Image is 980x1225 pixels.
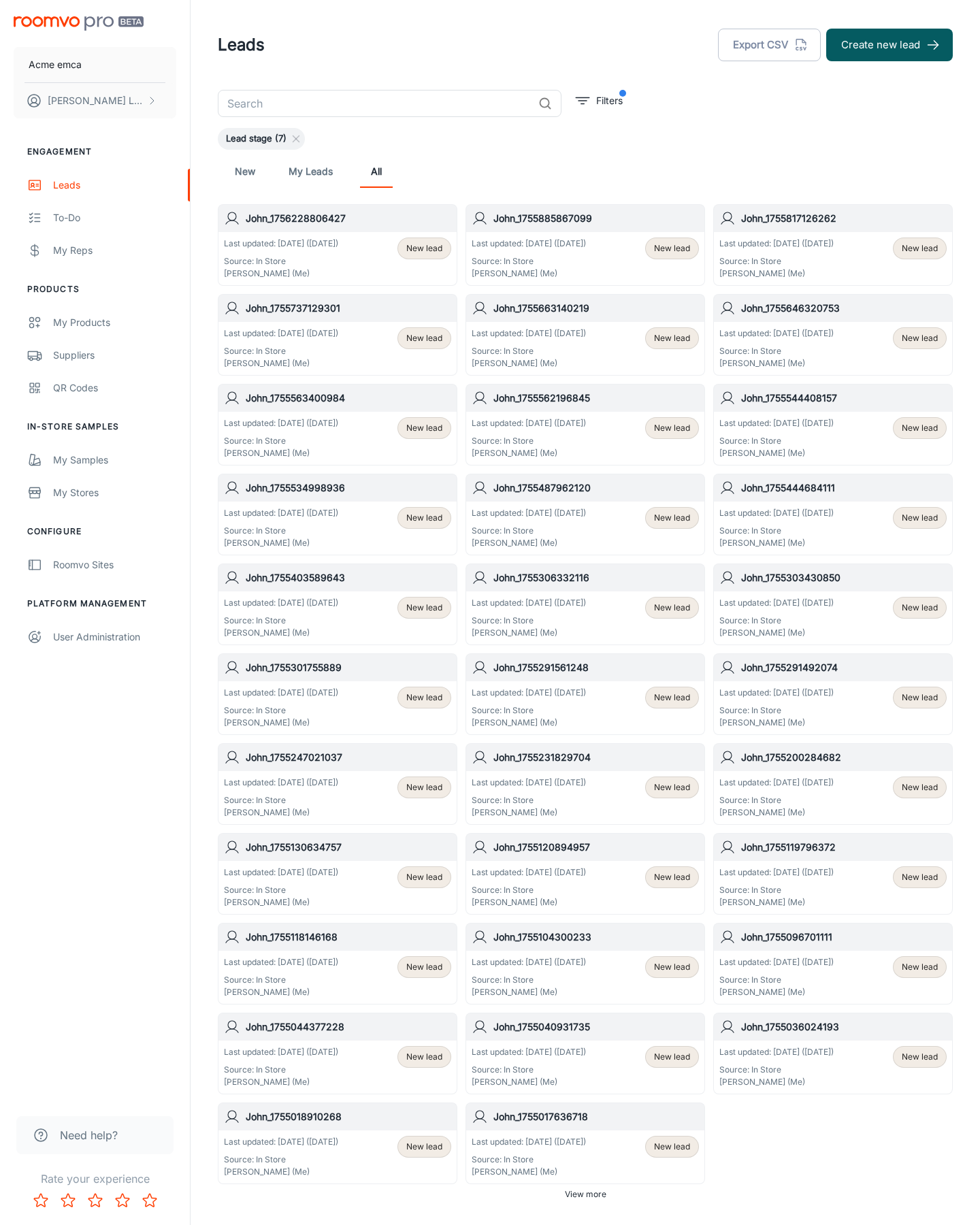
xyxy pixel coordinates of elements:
button: Rate 4 star [109,1187,136,1214]
p: Source: In Store [224,884,338,896]
div: Lead stage (7) [218,128,305,150]
h6: John_1755119796372 [741,840,947,855]
p: Last updated: [DATE] ([DATE]) [472,777,586,789]
span: New lead [654,781,690,794]
span: New lead [902,512,938,524]
p: Source: In Store [224,704,338,717]
p: [PERSON_NAME] (Me) [224,717,338,729]
div: User Administration [53,630,176,644]
p: Last updated: [DATE] ([DATE]) [719,417,834,429]
span: New lead [902,602,938,614]
span: New lead [902,961,938,973]
p: Source: In Store [472,1154,586,1166]
h6: John_1755096701111 [741,930,947,945]
h6: John_1755544408157 [741,391,947,406]
a: John_1755118146168Last updated: [DATE] ([DATE])Source: In Store[PERSON_NAME] (Me)New lead [218,923,457,1004]
p: Last updated: [DATE] ([DATE]) [472,597,586,609]
span: New lead [654,512,690,524]
p: [PERSON_NAME] (Me) [719,1076,834,1088]
span: Lead stage (7) [218,132,295,146]
p: [PERSON_NAME] (Me) [472,267,586,280]
p: Last updated: [DATE] ([DATE]) [472,507,586,519]
span: New lead [654,961,690,973]
div: My Stores [53,485,176,500]
h6: John_1755120894957 [493,840,699,855]
p: Last updated: [DATE] ([DATE]) [472,687,586,699]
p: [PERSON_NAME] (Me) [224,986,338,998]
p: Last updated: [DATE] ([DATE]) [472,417,586,429]
p: Source: In Store [719,525,834,537]
p: [PERSON_NAME] (Me) [472,1076,586,1088]
p: [PERSON_NAME] Leaptools [48,93,144,108]
p: [PERSON_NAME] (Me) [224,1076,338,1088]
span: New lead [406,602,442,614]
h6: John_1755200284682 [741,750,947,765]
p: Source: In Store [224,525,338,537]
p: Last updated: [DATE] ([DATE]) [224,777,338,789]
span: New lead [654,871,690,883]
p: Source: In Store [224,345,338,357]
a: New [229,155,261,188]
span: New lead [902,781,938,794]
h6: John_1755044377228 [246,1019,451,1034]
p: [PERSON_NAME] (Me) [719,806,834,819]
p: [PERSON_NAME] (Me) [719,447,834,459]
p: Source: In Store [719,255,834,267]
div: Leads [53,178,176,193]
h6: John_1755247021037 [246,750,451,765]
a: John_1755040931735Last updated: [DATE] ([DATE])Source: In Store[PERSON_NAME] (Me)New lead [465,1013,705,1094]
span: New lead [406,871,442,883]
h1: Leads [218,33,265,57]
p: Source: In Store [719,435,834,447]
p: Source: In Store [224,435,338,447]
a: John_1755291492074Last updated: [DATE] ([DATE])Source: In Store[PERSON_NAME] (Me)New lead [713,653,953,735]
a: John_1755247021037Last updated: [DATE] ([DATE])Source: In Store[PERSON_NAME] (Me)New lead [218,743,457,825]
p: Last updated: [DATE] ([DATE]) [224,1136,338,1148]
h6: John_1755104300233 [493,930,699,945]
a: John_1755563400984Last updated: [DATE] ([DATE])Source: In Store[PERSON_NAME] (Me)New lead [218,384,457,465]
p: Last updated: [DATE] ([DATE]) [472,238,586,250]
a: John_1755200284682Last updated: [DATE] ([DATE])Source: In Store[PERSON_NAME] (Me)New lead [713,743,953,825]
h6: John_1755040931735 [493,1019,699,1034]
a: John_1755646320753Last updated: [DATE] ([DATE])Source: In Store[PERSON_NAME] (Me)New lead [713,294,953,376]
button: Rate 3 star [82,1187,109,1214]
p: Source: In Store [719,615,834,627]
span: New lead [406,691,442,704]
div: My Samples [53,453,176,468]
a: John_1755403589643Last updated: [DATE] ([DATE])Source: In Store[PERSON_NAME] (Me)New lead [218,563,457,645]
p: Last updated: [DATE] ([DATE]) [719,507,834,519]
button: [PERSON_NAME] Leaptools [14,83,176,118]
p: Source: In Store [472,884,586,896]
p: [PERSON_NAME] (Me) [224,537,338,549]
p: [PERSON_NAME] (Me) [224,1166,338,1178]
span: New lead [406,961,442,973]
h6: John_1755487962120 [493,480,699,495]
a: John_1755444684111Last updated: [DATE] ([DATE])Source: In Store[PERSON_NAME] (Me)New lead [713,474,953,555]
p: Source: In Store [224,794,338,806]
a: John_1755291561248Last updated: [DATE] ([DATE])Source: In Store[PERSON_NAME] (Me)New lead [465,653,705,735]
div: To-do [53,210,176,225]
p: [PERSON_NAME] (Me) [719,267,834,280]
span: New lead [902,332,938,344]
span: New lead [902,242,938,255]
a: John_1755737129301Last updated: [DATE] ([DATE])Source: In Store[PERSON_NAME] (Me)New lead [218,294,457,376]
span: Need help? [60,1127,118,1143]
span: New lead [654,422,690,434]
h6: John_1755130634757 [246,840,451,855]
p: [PERSON_NAME] (Me) [472,986,586,998]
span: New lead [406,1051,442,1063]
p: [PERSON_NAME] (Me) [719,896,834,909]
a: My Leads [289,155,333,188]
span: New lead [902,1051,938,1063]
button: Acme emca [14,47,176,82]
p: [PERSON_NAME] (Me) [472,357,586,370]
p: Last updated: [DATE] ([DATE]) [472,956,586,968]
p: [PERSON_NAME] (Me) [224,357,338,370]
p: [PERSON_NAME] (Me) [224,267,338,280]
p: [PERSON_NAME] (Me) [224,447,338,459]
input: Search [218,90,533,117]
span: New lead [406,422,442,434]
p: Last updated: [DATE] ([DATE]) [472,866,586,879]
a: John_1755017636718Last updated: [DATE] ([DATE])Source: In Store[PERSON_NAME] (Me)New lead [465,1102,705,1184]
span: New lead [654,691,690,704]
